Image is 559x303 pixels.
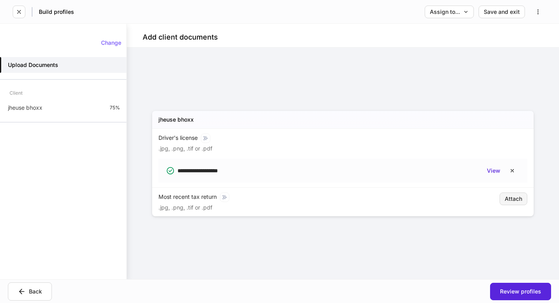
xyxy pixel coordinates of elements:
[110,105,120,111] p: 75%
[8,61,58,69] h5: Upload Documents
[487,168,500,173] button: View
[8,282,52,301] button: Back
[10,86,23,100] div: Client
[479,6,525,18] button: Save and exit
[505,196,522,202] div: Attach
[500,192,527,205] button: Attach
[143,32,218,42] h4: Add client documents
[158,145,212,152] p: .jpg, .png, .tif or .pdf
[430,9,469,15] div: Assign to...
[96,36,126,49] button: Change
[158,116,194,124] h5: jheuse bhoxx
[101,40,121,46] div: Change
[158,133,435,143] div: Driver's license
[18,288,42,295] div: Back
[425,6,474,18] button: Assign to...
[158,204,212,212] p: .jpg, .png, .tif or .pdf
[500,289,541,294] div: Review profiles
[39,8,74,16] h5: Build profiles
[158,192,435,202] div: Most recent tax return
[8,104,42,112] p: jheuse bhoxx
[490,283,551,300] button: Review profiles
[484,9,520,15] div: Save and exit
